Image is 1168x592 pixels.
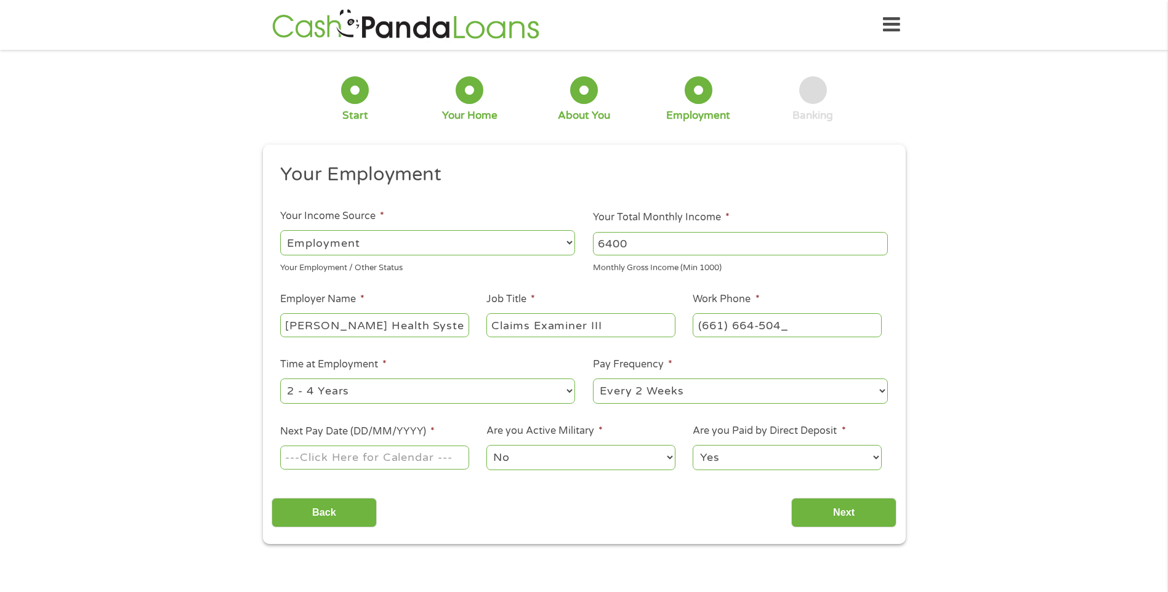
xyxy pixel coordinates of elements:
div: Your Home [442,109,497,122]
input: Back [272,498,377,528]
input: Next [791,498,896,528]
div: Monthly Gross Income (Min 1000) [593,258,888,274]
div: Banking [792,109,833,122]
div: Start [342,109,368,122]
div: About You [558,109,610,122]
label: Are you Paid by Direct Deposit [693,425,845,438]
div: Employment [666,109,730,122]
label: Time at Employment [280,358,387,371]
label: Employer Name [280,293,364,306]
img: GetLoanNow Logo [268,7,543,42]
label: Next Pay Date (DD/MM/YYYY) [280,425,435,438]
input: Walmart [280,313,469,337]
input: Cashier [486,313,675,337]
label: Your Total Monthly Income [593,211,730,224]
label: Your Income Source [280,210,384,223]
div: Your Employment / Other Status [280,258,575,274]
input: ---Click Here for Calendar --- [280,446,469,469]
input: 1800 [593,232,888,255]
input: (231) 754-4010 [693,313,881,337]
h2: Your Employment [280,162,879,187]
label: Pay Frequency [593,358,672,371]
label: Work Phone [693,293,759,306]
label: Are you Active Military [486,425,603,438]
label: Job Title [486,293,535,306]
